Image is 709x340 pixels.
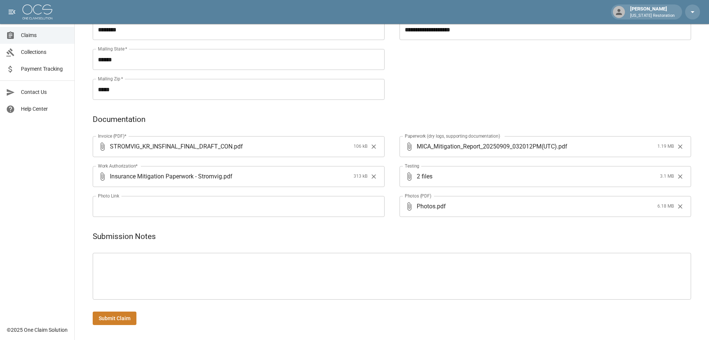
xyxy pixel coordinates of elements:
button: Submit Claim [93,312,136,325]
label: Invoice (PDF)* [98,133,127,139]
label: Mailing State [98,46,127,52]
button: open drawer [4,4,19,19]
label: Photos (PDF) [405,193,431,199]
button: Clear [368,171,379,182]
span: 3.1 MB [660,173,674,180]
div: [PERSON_NAME] [627,5,678,19]
span: MICA_Mitigation_Report_20250909_032012PM(UTC) [417,142,557,151]
span: Claims [21,31,68,39]
span: . pdf [222,172,232,181]
span: Collections [21,48,68,56]
span: 106 kB [354,143,367,150]
span: 2 files [417,166,657,187]
button: Clear [675,201,686,212]
span: Contact Us [21,88,68,96]
button: Clear [675,171,686,182]
p: [US_STATE] Restoration [630,13,675,19]
span: Help Center [21,105,68,113]
label: Paperwork (dry logs, supporting documentation) [405,133,500,139]
label: Photo Link [98,193,119,199]
label: Work Authorization* [98,163,138,169]
button: Clear [675,141,686,152]
span: Payment Tracking [21,65,68,73]
span: . pdf [557,142,567,151]
span: . pdf [435,202,446,211]
span: 6.18 MB [657,203,674,210]
span: Photos [417,202,435,211]
img: ocs-logo-white-transparent.png [22,4,52,19]
span: . pdf [232,142,243,151]
span: 313 kB [354,173,367,180]
button: Clear [368,141,379,152]
label: Testing [405,163,419,169]
div: © 2025 One Claim Solution [7,326,68,334]
label: Mailing Zip [98,76,123,82]
span: STROMVIG_KR_INSFINAL_FINAL_DRAFT_CON [110,142,232,151]
span: 1.19 MB [657,143,674,150]
span: Insurance Mitigation Paperwork - Stromvig [110,172,222,181]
